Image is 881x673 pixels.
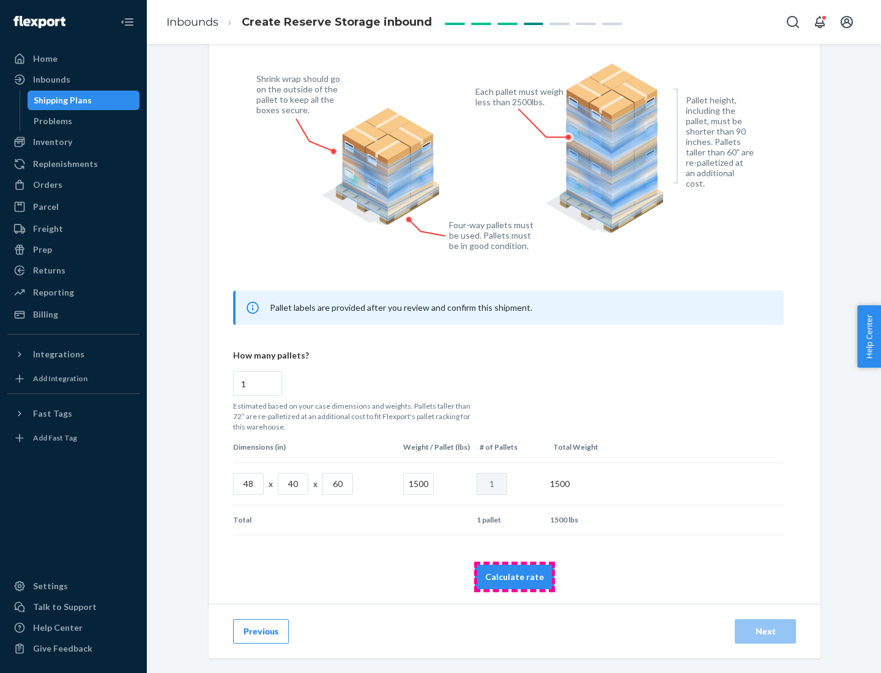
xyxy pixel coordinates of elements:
button: Give Feedback [7,639,139,658]
a: Billing [7,305,139,324]
p: x [313,478,318,490]
figcaption: Shrink wrap should go on the outside of the pallet to keep all the boxes secure. [256,73,348,115]
ol: breadcrumbs [157,4,442,40]
a: Add Integration [7,369,139,389]
span: Create Reserve Storage inbound [242,15,432,29]
a: Add Fast Tag [7,428,139,448]
a: Replenishments [7,154,139,174]
th: # of Pallets [475,432,548,462]
button: Calculate rate [475,565,554,589]
div: Inventory [33,136,72,148]
a: Prep [7,240,139,259]
td: 1500 lbs [545,505,619,535]
a: Settings [7,576,139,596]
div: Shipping Plans [34,94,92,106]
figcaption: Four-way pallets must be used. Pallets must be in good condition. [449,220,534,251]
a: Inbounds [166,15,218,29]
p: How many pallets? [233,349,784,362]
div: Billing [33,308,58,321]
div: Orders [33,179,62,191]
span: 1500 [550,478,570,489]
div: Settings [33,580,68,592]
div: Talk to Support [33,601,97,613]
th: Total Weight [548,432,622,462]
a: Inventory [7,132,139,152]
button: Close Navigation [115,10,139,34]
a: Help Center [7,618,139,638]
div: Home [33,53,58,65]
div: Replenishments [33,158,98,170]
img: Flexport logo [13,16,65,28]
div: Inbounds [33,73,70,86]
button: Open notifications [808,10,832,34]
div: Returns [33,264,65,277]
a: Home [7,49,139,69]
button: Help Center [857,305,881,368]
a: Returns [7,261,139,280]
figcaption: Each pallet must weigh less than 2500lbs. [475,86,567,107]
div: Add Integration [33,373,87,384]
th: Dimensions (in) [233,432,398,462]
a: Talk to Support [7,597,139,617]
a: Problems [28,111,140,131]
button: Next [735,619,796,644]
button: Integrations [7,344,139,364]
td: 1 pallet [472,505,545,535]
a: Reporting [7,283,139,302]
p: Estimated based on your case dimensions and weights. Pallets taller than 72” are re-palletized at... [233,401,478,432]
div: Give Feedback [33,642,92,655]
button: Open Search Box [781,10,805,34]
div: Freight [33,223,63,235]
div: Prep [33,244,52,256]
p: x [269,478,273,490]
div: Problems [34,115,72,127]
a: Parcel [7,197,139,217]
button: Open account menu [835,10,859,34]
td: Total [233,505,398,535]
div: Integrations [33,348,84,360]
div: Help Center [33,622,83,634]
div: Next [745,625,786,638]
a: Inbounds [7,70,139,89]
span: Pallet labels are provided after you review and confirm this shipment. [270,302,532,313]
a: Freight [7,219,139,239]
a: Orders [7,175,139,195]
a: Shipping Plans [28,91,140,110]
div: Parcel [33,201,59,213]
div: Reporting [33,286,74,299]
figcaption: Pallet height, including the pallet, must be shorter than 90 inches. Pallets taller than 60" are ... [686,95,754,188]
button: Previous [233,619,289,644]
div: Fast Tags [33,407,72,420]
div: Add Fast Tag [33,433,77,443]
button: Fast Tags [7,404,139,423]
th: Weight / Pallet (lbs) [398,432,475,462]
